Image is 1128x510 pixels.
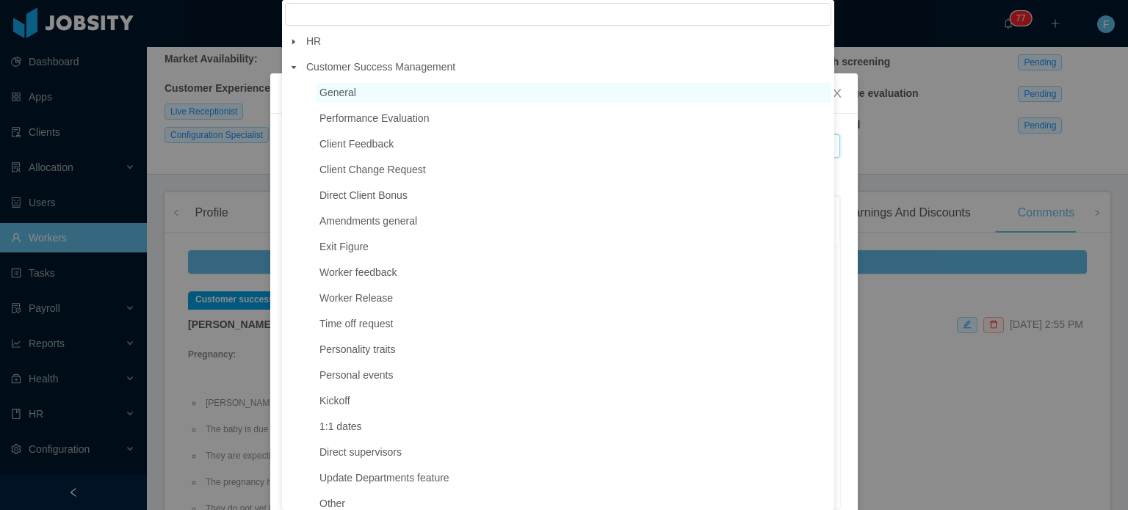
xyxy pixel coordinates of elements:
span: Direct supervisors [319,446,402,458]
span: Kickoff [316,391,831,411]
i: icon: caret-down [290,38,297,45]
span: Update Departments feature [319,472,449,484]
span: Client Change Request [316,160,831,180]
span: HR [303,32,831,51]
span: Client Change Request [319,164,426,175]
span: Exit Figure [319,241,369,252]
span: Worker Release [316,288,831,308]
span: Personal events [316,365,831,385]
input: filter select [285,3,831,26]
span: 1:1 dates [319,420,362,432]
span: Customer Success Management [303,57,831,77]
span: General [319,87,356,98]
span: Exit Figure [316,237,831,257]
span: Kickoff [319,395,350,407]
span: Customer Success Management [306,61,455,73]
i: icon: caret-down [290,64,297,71]
span: Client Feedback [319,138,394,150]
span: Worker feedback [319,266,397,278]
span: Client Feedback [316,134,831,154]
span: Direct Client Bonus [319,189,408,201]
span: Direct Client Bonus [316,186,831,205]
span: Other [319,498,345,509]
span: Direct supervisors [316,442,831,462]
span: HR [306,35,321,47]
span: General [316,83,831,103]
span: 1:1 dates [316,417,831,437]
span: Personal events [319,369,393,381]
span: Amendments general [316,211,831,231]
span: Personality traits [319,343,395,355]
span: Personality traits [316,340,831,360]
span: Time off request [316,314,831,334]
i: icon: close [831,87,843,99]
span: Worker Release [319,292,393,304]
span: Amendments general [319,215,417,227]
button: Close [817,73,858,114]
span: Update Departments feature [316,468,831,488]
span: Performance Evaluation [316,109,831,128]
span: Worker feedback [316,263,831,283]
span: Time off request [319,318,393,329]
span: Performance Evaluation [319,112,429,124]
